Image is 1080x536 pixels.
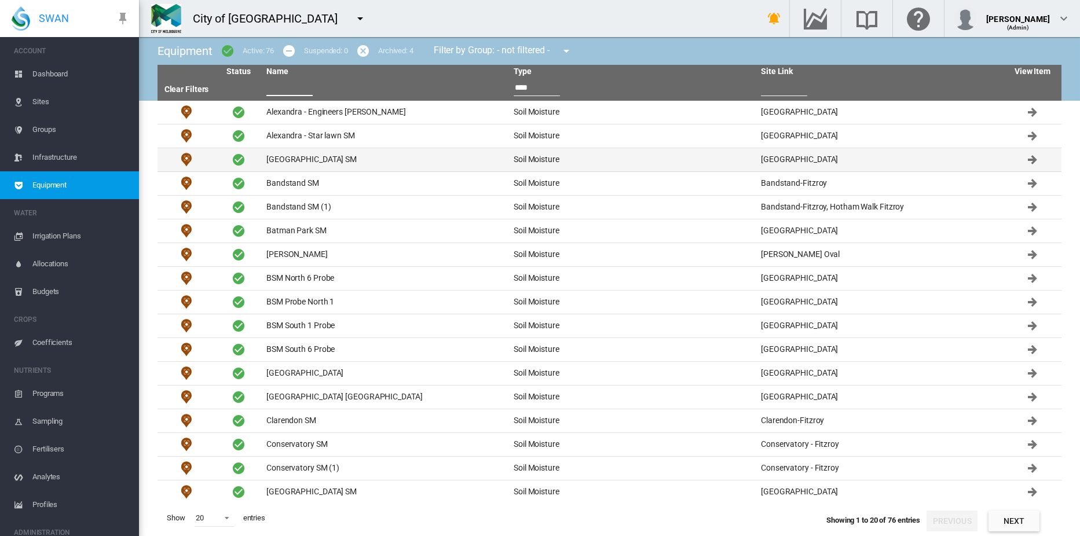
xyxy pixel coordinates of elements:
td: Conservatory SM (1) [262,457,509,480]
img: profile.jpg [954,7,977,30]
td: Soil Moisture [509,219,756,243]
td: Soil Moisture [509,338,756,361]
md-icon: icon-cancel [356,44,370,58]
button: icon-menu-down [349,7,372,30]
span: Dashboard [32,60,130,88]
tr: Soil Moisture Batman Park SM Soil Moisture [GEOGRAPHIC_DATA] Click to go to equipment [158,219,1061,243]
div: City of [GEOGRAPHIC_DATA] [193,10,349,27]
md-icon: Go to the Data Hub [801,12,829,25]
button: Click to go to equipment [1021,409,1044,432]
button: Click to go to equipment [1021,386,1044,409]
button: icon-menu-down [555,39,578,63]
td: Soil Moisture [509,386,756,409]
md-icon: Search the knowledge base [853,12,881,25]
span: Programs [32,380,130,407]
md-icon: icon-bell-ring [767,12,781,25]
td: Conservatory - Fitzroy [756,433,1004,456]
td: Soil Moisture [509,457,756,480]
img: 11.svg [180,271,193,285]
button: icon-bell-ring [763,7,786,30]
td: Soil Moisture [509,172,756,195]
button: icon-minus-circle [277,39,301,63]
td: Bandstand-Fitzroy, Hotham Walk Fitzroy [756,196,1004,219]
span: WATER [14,204,130,222]
md-icon: Click to go to equipment [1026,343,1039,357]
span: Active [232,414,246,428]
tr: Soil Moisture Bandstand SM (1) Soil Moisture Bandstand-Fitzroy, Hotham Walk Fitzroy Click to go t... [158,196,1061,219]
td: Soil Moisture [158,101,215,124]
span: (Admin) [1007,24,1030,31]
img: 11.svg [180,105,193,119]
td: Soil Moisture [509,362,756,385]
span: Active [232,271,246,285]
span: Active [232,461,246,475]
md-icon: Click to go to equipment [1026,153,1039,167]
button: Click to go to equipment [1021,267,1044,290]
md-icon: icon-checkbox-marked-circle [221,44,235,58]
div: [PERSON_NAME] [986,9,1050,20]
span: Sampling [32,407,130,435]
span: Budgets [32,278,130,306]
td: BSM South 1 Probe [262,314,509,337]
td: Soil Moisture [158,386,215,409]
md-icon: Click to go to equipment [1026,224,1039,238]
span: Irrigation Plans [32,222,130,250]
span: NUTRIENTS [14,361,130,380]
button: Previous [927,511,978,531]
td: [GEOGRAPHIC_DATA] [756,219,1004,243]
td: Soil Moisture [509,314,756,337]
td: Soil Moisture [158,291,215,314]
button: Click to go to equipment [1021,362,1044,385]
img: 11.svg [180,461,193,475]
td: [GEOGRAPHIC_DATA] [GEOGRAPHIC_DATA] [262,386,509,409]
md-icon: Click to go to equipment [1026,271,1039,285]
tr: Soil Moisture [GEOGRAPHIC_DATA] SM Soil Moisture [GEOGRAPHIC_DATA] Click to go to equipment [158,148,1061,172]
tr: Soil Moisture [GEOGRAPHIC_DATA] [GEOGRAPHIC_DATA] Soil Moisture [GEOGRAPHIC_DATA] Click to go to ... [158,386,1061,409]
td: Soil Moisture [509,267,756,290]
td: Soil Moisture [509,480,756,504]
span: Active [232,343,246,357]
button: Click to go to equipment [1021,101,1044,124]
span: Allocations [32,250,130,278]
td: Soil Moisture [509,409,756,432]
span: Active [232,366,246,380]
td: BSM Probe North 1 [262,291,509,314]
td: Soil Moisture [509,148,756,171]
tr: Soil Moisture BSM South 6 Probe Soil Moisture [GEOGRAPHIC_DATA] Click to go to equipment [158,338,1061,362]
img: 11.svg [180,485,193,499]
td: [GEOGRAPHIC_DATA] [756,148,1004,171]
td: [GEOGRAPHIC_DATA] [756,480,1004,504]
td: Soil Moisture [509,433,756,456]
td: Soil Moisture [158,480,215,504]
img: 11.svg [180,319,193,333]
span: SWAN [39,11,69,25]
div: Suspended: 0 [304,46,348,56]
span: Groups [32,116,130,144]
td: Soil Moisture [158,243,215,266]
td: Soil Moisture [158,219,215,243]
img: 11.svg [180,366,193,380]
span: Active [232,248,246,262]
img: 11.svg [180,200,193,214]
tr: Soil Moisture [GEOGRAPHIC_DATA] Soil Moisture [GEOGRAPHIC_DATA] Click to go to equipment [158,362,1061,386]
md-icon: Click to go to equipment [1026,414,1039,428]
span: Active [232,105,246,119]
md-icon: Click to go to equipment [1026,105,1039,119]
span: Equipment [158,44,213,58]
img: 11.svg [180,224,193,238]
td: Bandstand SM [262,172,509,195]
img: 11.svg [180,343,193,357]
md-icon: Click to go to equipment [1026,485,1039,499]
button: icon-checkbox-marked-circle [216,39,239,63]
td: [GEOGRAPHIC_DATA] [756,267,1004,290]
span: Active [232,485,246,499]
span: Showing 1 to 20 of 76 entries [826,516,920,524]
td: [GEOGRAPHIC_DATA] SM [262,148,509,171]
img: 11.svg [180,390,193,404]
td: Soil Moisture [509,291,756,314]
div: Filter by Group: - not filtered - [425,39,582,63]
td: Soil Moisture [158,148,215,171]
tr: Soil Moisture BSM North 6 Probe Soil Moisture [GEOGRAPHIC_DATA] Click to go to equipment [158,267,1061,291]
td: Clarendon-Fitzroy [756,409,1004,432]
span: ACCOUNT [14,42,130,60]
